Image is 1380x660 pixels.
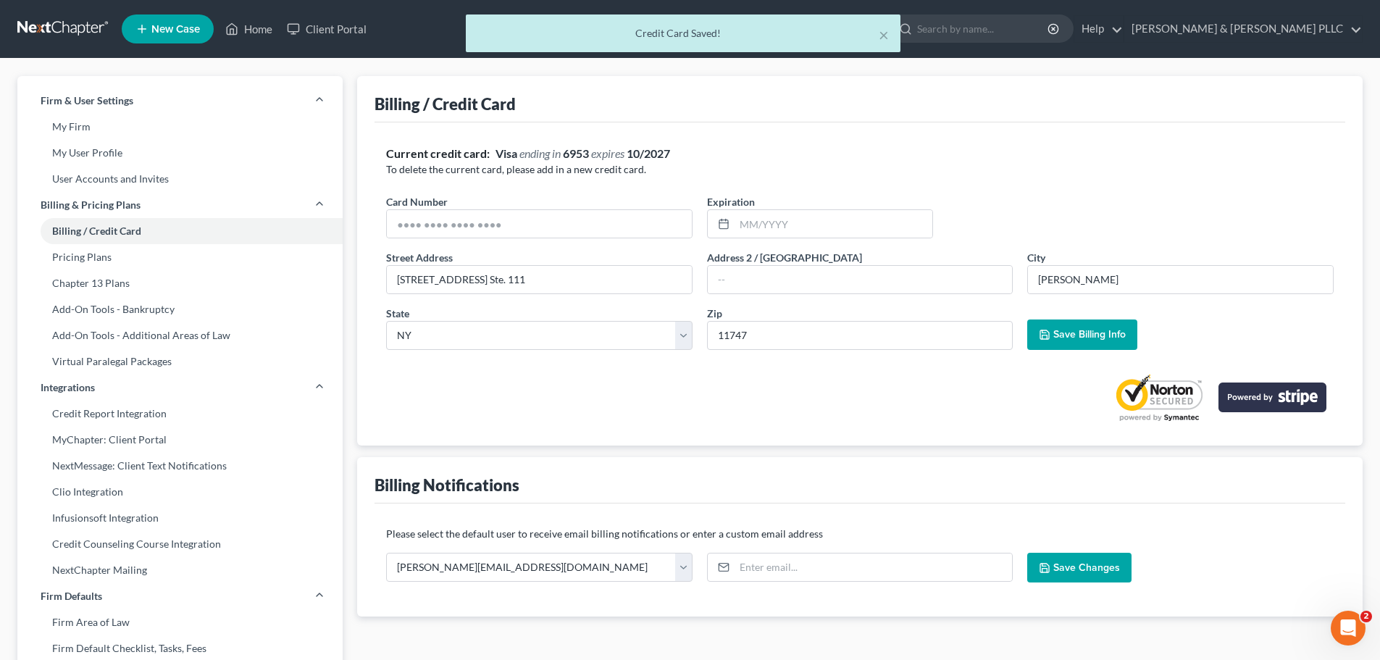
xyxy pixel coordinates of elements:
[41,589,102,603] span: Firm Defaults
[386,307,409,319] span: State
[41,198,141,212] span: Billing & Pricing Plans
[1027,251,1045,264] span: City
[17,453,343,479] a: NextMessage: Client Text Notifications
[1111,373,1207,422] a: Norton Secured privacy certification
[477,26,889,41] div: Credit Card Saved!
[17,583,343,609] a: Firm Defaults
[41,93,133,108] span: Firm & User Settings
[17,270,343,296] a: Chapter 13 Plans
[17,88,343,114] a: Firm & User Settings
[708,266,1013,293] input: --
[1360,611,1372,622] span: 2
[1331,611,1366,646] iframe: Intercom live chat
[1111,373,1207,422] img: Powered by Symantec
[495,146,517,160] strong: Visa
[17,401,343,427] a: Credit Report Integration
[386,527,1334,541] p: Please select the default user to receive email billing notifications or enter a custom email add...
[519,146,561,160] span: ending in
[707,307,722,319] span: Zip
[707,196,755,208] span: Expiration
[386,162,1334,177] p: To delete the current card, please add in a new credit card.
[879,26,889,43] button: ×
[17,218,343,244] a: Billing / Credit Card
[1218,383,1326,412] img: stripe-logo-2a7f7e6ca78b8645494d24e0ce0d7884cb2b23f96b22fa3b73b5b9e177486001.png
[707,321,1013,350] input: XXXXX
[17,166,343,192] a: User Accounts and Invites
[17,348,343,375] a: Virtual Paralegal Packages
[17,557,343,583] a: NextChapter Mailing
[386,196,448,208] span: Card Number
[17,114,343,140] a: My Firm
[17,244,343,270] a: Pricing Plans
[1028,266,1333,293] input: Enter city
[591,146,624,160] span: expires
[17,192,343,218] a: Billing & Pricing Plans
[735,554,1013,581] input: Enter email...
[17,531,343,557] a: Credit Counseling Course Integration
[1053,561,1120,574] span: Save Changes
[375,475,519,496] div: Billing Notifications
[563,146,589,160] strong: 6953
[627,146,670,160] strong: 10/2027
[17,479,343,505] a: Clio Integration
[41,380,95,395] span: Integrations
[1053,328,1126,341] span: Save Billing Info
[386,146,490,160] strong: Current credit card:
[1027,319,1137,350] button: Save Billing Info
[387,266,692,293] input: Enter street address
[735,210,932,238] input: MM/YYYY
[17,140,343,166] a: My User Profile
[387,210,692,238] input: ●●●● ●●●● ●●●● ●●●●
[386,251,453,264] span: Street Address
[17,505,343,531] a: Infusionsoft Integration
[17,375,343,401] a: Integrations
[17,322,343,348] a: Add-On Tools - Additional Areas of Law
[17,296,343,322] a: Add-On Tools - Bankruptcy
[17,427,343,453] a: MyChapter: Client Portal
[707,251,862,264] span: Address 2 / [GEOGRAPHIC_DATA]
[375,93,516,114] div: Billing / Credit Card
[1027,553,1132,583] button: Save Changes
[17,609,343,635] a: Firm Area of Law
